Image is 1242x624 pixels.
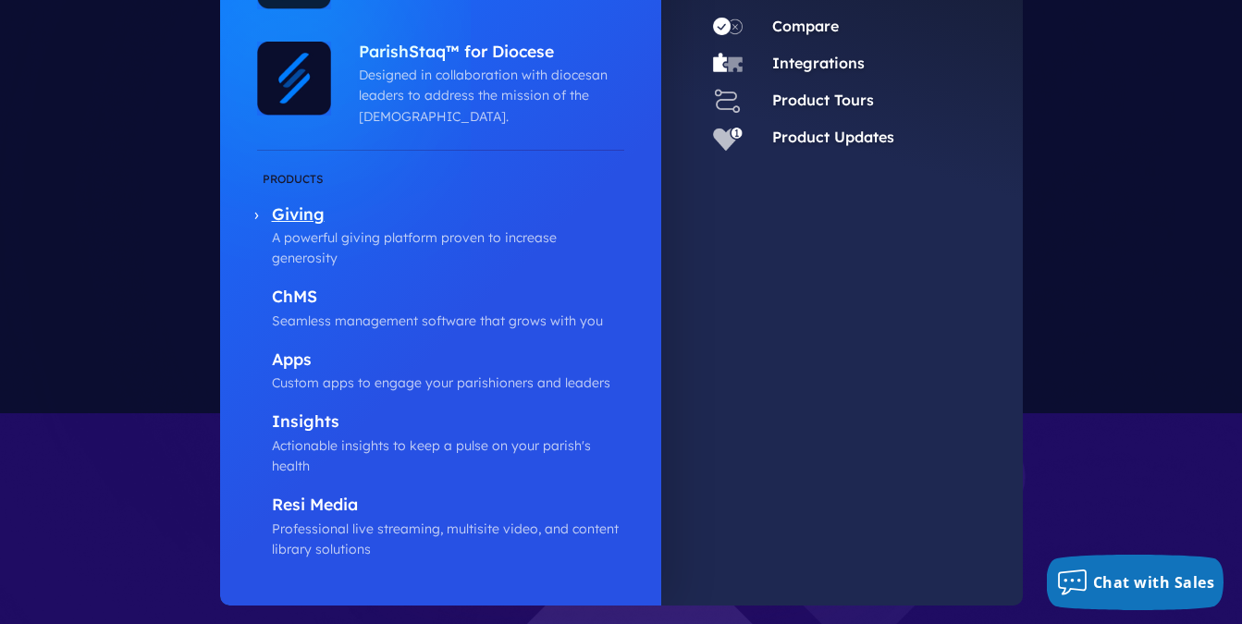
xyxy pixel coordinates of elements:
a: ChMS Seamless management software that grows with you [257,287,624,331]
p: Actionable insights to keep a pulse on your parish's health [272,435,624,477]
p: Seamless management software that grows with you [272,311,624,331]
p: Apps [272,349,624,373]
a: Integrations - Icon [698,49,757,79]
a: Integrations [772,54,865,72]
a: Product Tours - Icon [698,86,757,116]
p: ParishStaq™ for Diocese [359,42,615,65]
img: Integrations - Icon [713,49,743,79]
a: Insights Actionable insights to keep a pulse on your parish's health [257,411,624,476]
a: Giving A powerful giving platform proven to increase generosity [257,169,624,269]
p: Giving [272,204,624,227]
a: Product Updates - Icon [698,123,757,153]
a: Product Tours [772,91,874,109]
img: Compare - Icon [713,12,743,42]
button: Chat with Sales [1047,555,1224,610]
a: Product Updates [772,128,894,146]
p: Resi Media [272,495,624,518]
p: Professional live streaming, multisite video, and content library solutions [272,519,624,560]
a: Compare - Icon [698,12,757,42]
a: Apps Custom apps to engage your parishioners and leaders [257,349,624,394]
span: Chat with Sales [1093,572,1215,593]
a: Compare [772,17,839,35]
a: Resi Media Professional live streaming, multisite video, and content library solutions [257,495,624,559]
p: Insights [272,411,624,434]
img: Product Tours - Icon [713,86,743,116]
img: ParishStaq™ for Diocese - Icon [257,42,331,116]
p: Custom apps to engage your parishioners and leaders [272,373,624,393]
img: Product Updates - Icon [713,123,743,153]
p: A powerful giving platform proven to increase generosity [272,227,624,269]
p: ChMS [272,287,624,310]
a: ParishStaq™ for Diocese Designed in collaboration with diocesan leaders to address the mission of... [331,42,615,127]
p: Designed in collaboration with diocesan leaders to address the mission of the [DEMOGRAPHIC_DATA]. [359,65,615,127]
